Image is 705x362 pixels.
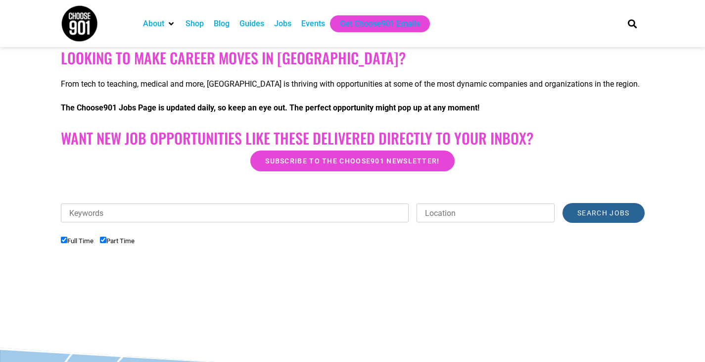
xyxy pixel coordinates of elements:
span: Subscribe to the Choose901 newsletter! [265,157,439,164]
a: Get Choose901 Emails [340,18,420,30]
label: Part Time [100,237,135,245]
h2: Want New Job Opportunities like these Delivered Directly to your Inbox? [61,129,645,147]
input: Location [417,204,555,222]
div: Search [624,15,640,32]
input: Full Time [61,237,67,243]
input: Part Time [100,237,106,243]
p: From tech to teaching, medical and more, [GEOGRAPHIC_DATA] is thriving with opportunities at some... [61,78,645,90]
label: Full Time [61,237,94,245]
input: Keywords [61,204,409,222]
input: Search Jobs [563,203,644,223]
h2: Looking to make career moves in [GEOGRAPHIC_DATA]? [61,49,645,67]
a: Subscribe to the Choose901 newsletter! [250,151,454,171]
a: Guides [239,18,264,30]
a: Jobs [274,18,291,30]
a: Events [301,18,325,30]
nav: Main nav [138,15,611,32]
div: About [138,15,181,32]
a: Shop [186,18,204,30]
a: Blog [214,18,230,30]
strong: The Choose901 Jobs Page is updated daily, so keep an eye out. The perfect opportunity might pop u... [61,103,479,112]
a: About [143,18,164,30]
